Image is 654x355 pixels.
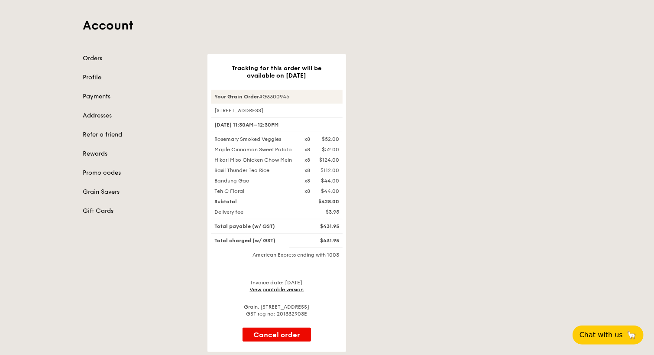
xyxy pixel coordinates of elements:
[209,136,299,143] div: Rosemary Smoked Veggies
[83,92,197,101] a: Payments
[322,146,339,153] div: $52.00
[211,303,343,317] div: Grain, [STREET_ADDRESS] GST reg no: 201332903E
[304,136,310,143] div: x8
[319,156,339,163] div: $124.00
[83,111,197,120] a: Addresses
[83,18,571,33] h1: Account
[83,54,197,63] a: Orders
[211,107,343,114] div: [STREET_ADDRESS]
[83,150,197,158] a: Rewards
[304,177,310,184] div: x8
[209,167,299,174] div: Basil Thunder Tea Rice
[321,188,339,195] div: $44.00
[211,251,343,258] div: American Express ending with 1003
[211,90,343,104] div: #G3300946
[250,287,304,293] a: View printable version
[299,223,344,230] div: $431.95
[83,188,197,196] a: Grain Savers
[299,198,344,205] div: $428.00
[299,237,344,244] div: $431.95
[299,208,344,215] div: $3.95
[321,177,339,184] div: $44.00
[209,177,299,184] div: Bandung Gao
[580,330,623,340] span: Chat with us
[626,330,637,340] span: 🦙
[573,326,644,345] button: Chat with us🦙
[83,207,197,215] a: Gift Cards
[209,146,299,153] div: Maple Cinnamon Sweet Potato
[243,328,311,342] button: Cancel order
[304,146,310,153] div: x8
[209,237,299,244] div: Total charged (w/ GST)
[209,198,299,205] div: Subtotal
[211,279,343,293] div: Invoice date: [DATE]
[321,167,339,174] div: $112.00
[322,136,339,143] div: $52.00
[83,73,197,82] a: Profile
[221,65,332,79] h3: Tracking for this order will be available on [DATE]
[304,167,310,174] div: x8
[209,156,299,163] div: Hikari Miso Chicken Chow Mein
[304,188,310,195] div: x8
[209,188,299,195] div: Teh C Floral
[83,169,197,177] a: Promo codes
[214,94,259,100] strong: Your Grain Order
[214,223,275,229] span: Total payable (w/ GST)
[211,117,343,132] div: [DATE] 11:30AM–12:30PM
[304,156,310,163] div: x8
[209,208,299,215] div: Delivery fee
[83,130,197,139] a: Refer a friend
